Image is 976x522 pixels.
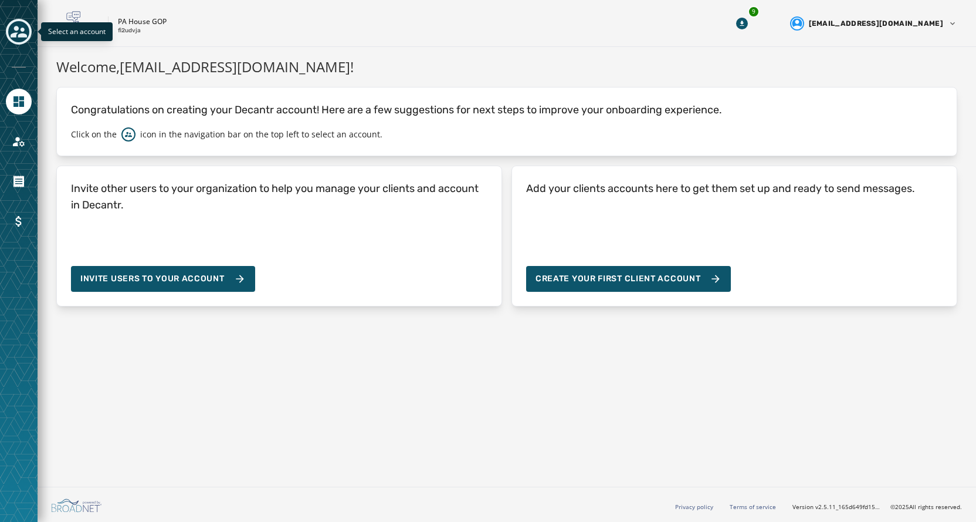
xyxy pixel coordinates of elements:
[71,102,943,118] p: Congratulations on creating your Decantr account! Here are a few suggestions for next steps to im...
[748,6,760,18] div: 9
[730,503,776,511] a: Terms of service
[80,273,225,285] span: Invite Users to your account
[536,273,721,285] span: Create your first client account
[71,266,255,292] button: Invite Users to your account
[792,503,881,511] span: Version
[731,13,753,34] button: Download Menu
[675,503,713,511] a: Privacy policy
[6,129,32,154] a: Navigate to Account
[118,17,167,26] p: PA House GOP
[6,208,32,234] a: Navigate to Billing
[118,26,141,35] p: fi2udvja
[890,503,962,511] span: © 2025 All rights reserved.
[785,12,962,35] button: User settings
[6,19,32,45] button: Toggle account select drawer
[6,89,32,114] a: Navigate to Home
[815,503,881,511] span: v2.5.11_165d649fd1592c218755210ebffa1e5a55c3084e
[526,266,731,292] button: Create your first client account
[140,129,382,140] p: icon in the navigation bar on the top left to select an account.
[71,180,487,213] h4: Invite other users to your organization to help you manage your clients and account in Decantr.
[56,56,957,78] h1: Welcome, [EMAIL_ADDRESS][DOMAIN_NAME] !
[71,129,117,140] p: Click on the
[809,19,943,28] span: [EMAIL_ADDRESS][DOMAIN_NAME]
[6,169,32,194] a: Navigate to Orders
[48,26,106,36] span: Select an account
[526,180,915,197] h4: Add your clients accounts here to get them set up and ready to send messages.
